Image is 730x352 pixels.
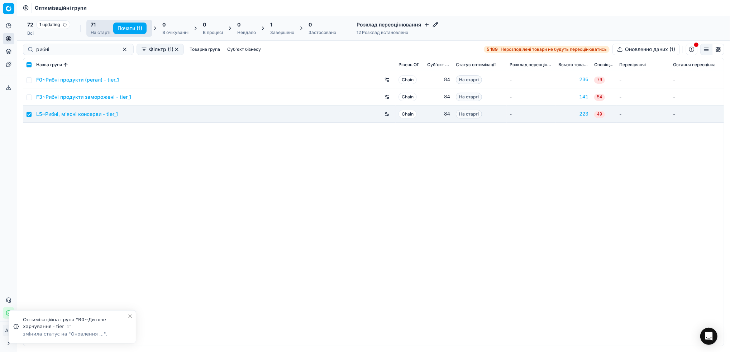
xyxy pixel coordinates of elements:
[399,93,417,101] span: Chain
[484,46,610,53] a: 5 189Нерозподілені товари не будуть переоцінюватись
[612,44,680,55] button: Оновлення даних (1)
[487,47,498,52] strong: 5 189
[510,62,553,68] span: Розклад переоцінювання
[162,21,166,28] span: 0
[36,62,62,68] span: Назва групи
[203,21,206,28] span: 0
[36,93,131,101] a: F3~Рибні продукти заморожені - tier_1
[36,46,115,53] input: Пошук
[309,30,336,35] div: Застосовано
[91,21,96,28] span: 71
[36,76,119,83] a: F0~Рибні продукти (регал) - tier_1
[224,45,264,54] button: Суб'єкт бізнесу
[507,88,555,106] td: -
[594,62,614,68] span: Оповіщення
[670,88,724,106] td: -
[616,71,670,88] td: -
[357,30,438,35] div: 12 Розклад встановлено
[162,30,189,35] div: В очікуванні
[137,44,184,55] button: Фільтр (1)
[427,62,450,68] span: Суб'єкт бізнесу
[270,21,272,28] span: 1
[594,111,605,118] span: 49
[3,325,14,336] button: AK
[399,62,419,68] span: Рівень OГ
[203,30,223,35] div: В процесі
[594,77,605,84] span: 79
[558,76,588,83] a: 236
[427,111,450,118] div: 84
[309,21,312,28] span: 0
[616,106,670,123] td: -
[594,94,605,101] span: 54
[427,93,450,101] div: 84
[27,21,33,28] span: 72
[507,71,555,88] td: -
[113,23,147,34] button: Почати (1)
[399,110,417,118] span: Chain
[27,30,70,36] div: Всі
[456,93,482,101] span: На старті
[456,75,482,84] span: На старті
[399,75,417,84] span: Chain
[670,106,724,123] td: -
[456,110,482,118] span: На старті
[237,30,256,35] div: Невдало
[36,20,70,29] span: 1 updating
[507,106,555,123] td: -
[670,71,724,88] td: -
[558,62,588,68] span: Всього товарів
[673,62,716,68] span: Остання переоцінка
[35,4,87,11] nav: breadcrumb
[126,312,134,321] button: Close toast
[501,47,607,52] span: Нерозподілені товари не будуть переоцінюватись
[558,93,588,101] a: 141
[23,316,127,330] div: Оптимізаційна група "R0~Дитяче харчування - tier_1"
[558,111,588,118] a: 223
[700,328,717,345] div: Open Intercom Messenger
[237,21,240,28] span: 0
[187,45,223,54] button: Товарна група
[616,88,670,106] td: -
[456,62,496,68] span: Статус оптимізації
[23,331,127,337] div: змінила статус на "Оновлення ...".
[62,61,69,68] button: Sorted by Назва групи ascending
[35,4,87,11] span: Оптимізаційні групи
[619,62,646,68] span: Перевіряючі
[270,30,294,35] div: Завершено
[427,76,450,83] div: 84
[357,21,438,28] h4: Розклад переоцінювання
[36,111,118,118] a: L5~Рибні, м'ясні консерви - tier_1
[3,325,14,336] span: AK
[91,30,110,35] div: На старті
